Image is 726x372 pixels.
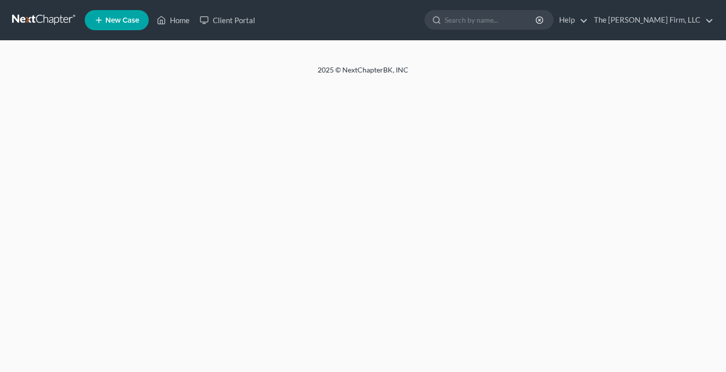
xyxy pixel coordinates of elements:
[76,65,650,83] div: 2025 © NextChapterBK, INC
[589,11,713,29] a: The [PERSON_NAME] Firm, LLC
[152,11,195,29] a: Home
[445,11,537,29] input: Search by name...
[554,11,588,29] a: Help
[105,17,139,24] span: New Case
[195,11,260,29] a: Client Portal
